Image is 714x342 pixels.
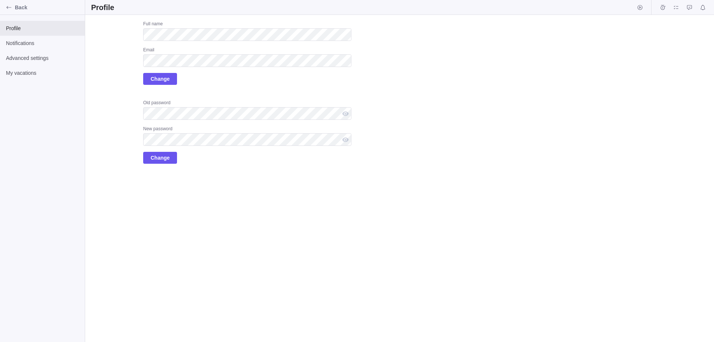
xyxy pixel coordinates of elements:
span: Start timer [635,2,645,13]
div: Old password [143,100,351,107]
div: Email [143,47,351,54]
a: Time logs [657,6,668,12]
div: Full name [143,21,351,28]
input: Old password [143,107,351,120]
span: My assignments [671,2,681,13]
span: Change [143,152,177,164]
span: Profile [6,25,79,32]
span: Advanced settings [6,54,79,62]
div: New password [143,126,351,133]
span: Change [151,74,170,83]
span: Notifications [6,39,79,47]
a: Notifications [698,6,708,12]
span: Change [151,153,170,162]
input: Full name [143,28,351,41]
span: Approval requests [684,2,695,13]
span: Time logs [657,2,668,13]
input: New password [143,133,351,146]
span: Change [143,73,177,85]
h2: Profile [91,2,114,13]
span: Notifications [698,2,708,13]
span: My vacations [6,69,79,77]
input: Email [143,54,351,67]
a: Approval requests [684,6,695,12]
a: My assignments [671,6,681,12]
span: Back [15,4,82,11]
